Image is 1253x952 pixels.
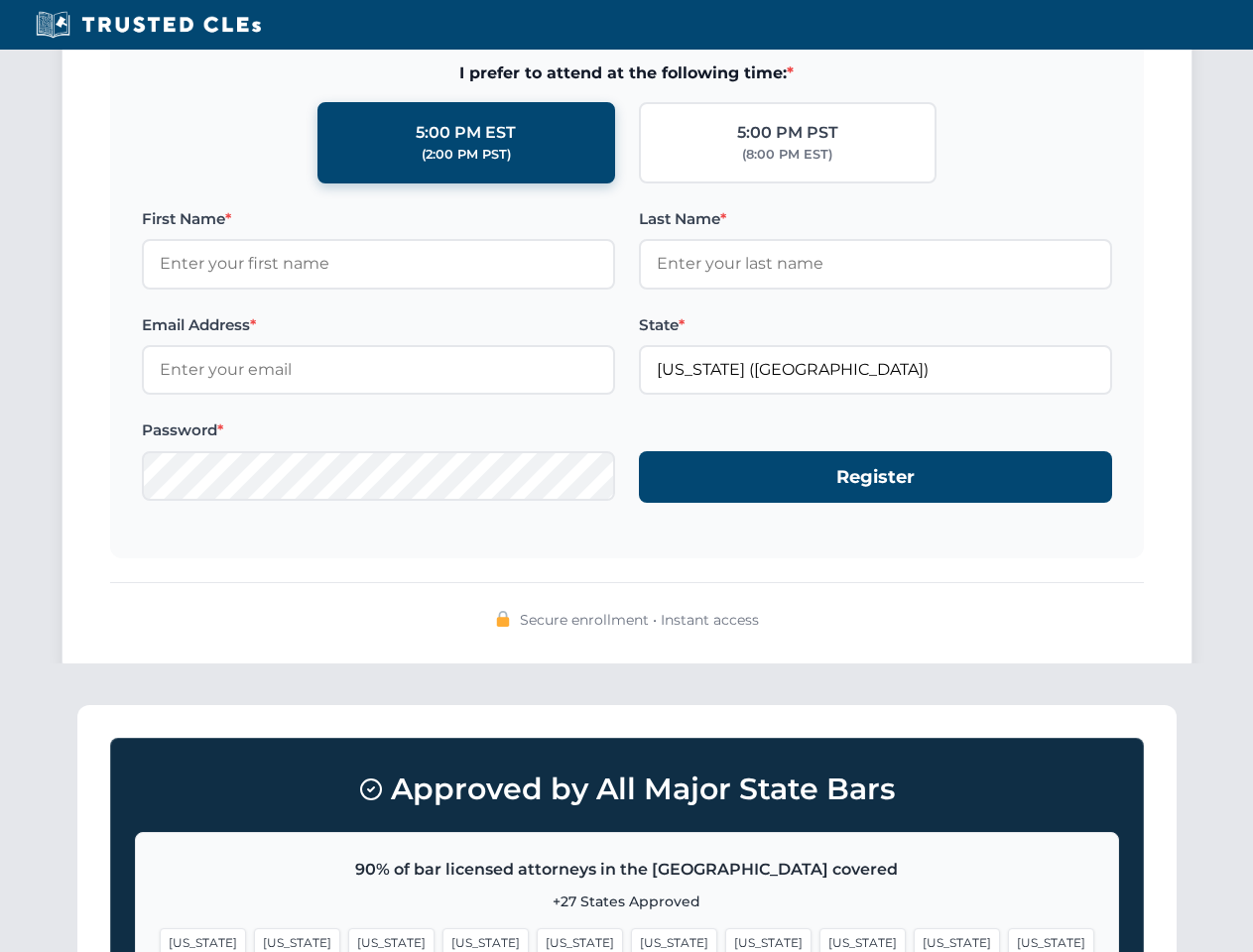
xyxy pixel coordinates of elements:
[30,10,267,40] img: Trusted CLEs
[142,313,615,337] label: Email Address
[142,239,615,289] input: Enter your first name
[639,451,1112,504] button: Register
[160,891,1094,912] p: +27 States Approved
[742,145,832,165] div: (8:00 PM EST)
[639,207,1112,231] label: Last Name
[520,609,759,631] span: Secure enrollment • Instant access
[639,345,1112,395] input: Missouri (MO)
[142,418,615,442] label: Password
[737,120,838,146] div: 5:00 PM PST
[639,313,1112,337] label: State
[142,207,615,231] label: First Name
[142,60,1112,86] span: I prefer to attend at the following time:
[495,611,511,627] img: 🔒
[422,145,511,165] div: (2:00 PM PST)
[416,120,516,146] div: 5:00 PM EST
[142,345,615,395] input: Enter your email
[639,239,1112,289] input: Enter your last name
[135,763,1119,816] h3: Approved by All Major State Bars
[160,857,1094,883] p: 90% of bar licensed attorneys in the [GEOGRAPHIC_DATA] covered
